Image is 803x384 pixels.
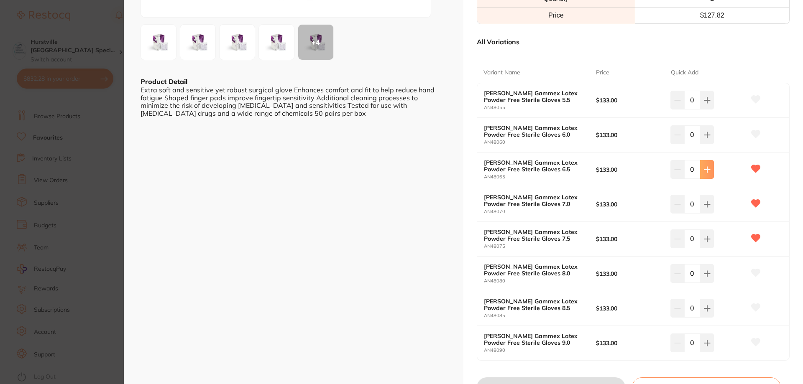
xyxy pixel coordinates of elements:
td: Price [477,7,635,23]
p: Quick Add [671,69,698,77]
p: Variant Name [483,69,520,77]
b: [PERSON_NAME] Gammex Latex Powder Free Sterile Gloves 6.0 [484,125,585,138]
small: AN48085 [484,313,596,318]
img: NzM [222,27,252,57]
small: AN48090 [484,348,596,353]
p: All Variations [477,38,519,46]
b: $133.00 [596,201,663,208]
small: AN48070 [484,209,596,214]
b: $133.00 [596,132,663,138]
b: [PERSON_NAME] Gammex Latex Powder Free Sterile Gloves 7.5 [484,229,585,242]
b: [PERSON_NAME] Gammex Latex Powder Free Sterile Gloves 9.0 [484,333,585,346]
b: [PERSON_NAME] Gammex Latex Powder Free Sterile Gloves 6.5 [484,159,585,173]
b: Product Detail [141,77,187,86]
b: $133.00 [596,340,663,346]
small: AN48060 [484,140,596,145]
b: [PERSON_NAME] Gammex Latex Powder Free Sterile Gloves 8.0 [484,263,585,277]
b: $133.00 [596,166,663,173]
img: NzE [143,27,174,57]
small: AN48080 [484,278,596,284]
small: AN48075 [484,244,596,249]
b: $133.00 [596,270,663,277]
small: AN48065 [484,174,596,180]
div: Extra soft and sensitive yet robust surgical glove Enhances comfort and fit to help reduce hand f... [141,86,447,117]
div: + 4 [298,25,333,60]
img: NzI [183,27,213,57]
b: $133.00 [596,305,663,312]
small: AN48055 [484,105,596,110]
b: [PERSON_NAME] Gammex Latex Powder Free Sterile Gloves 5.5 [484,90,585,103]
b: [PERSON_NAME] Gammex Latex Powder Free Sterile Gloves 7.0 [484,194,585,207]
b: $133.00 [596,97,663,104]
b: [PERSON_NAME] Gammex Latex Powder Free Sterile Gloves 8.5 [484,298,585,311]
img: NzQ [261,27,292,57]
b: $133.00 [596,236,663,242]
p: Price [596,69,609,77]
td: $ 127.82 [635,7,789,23]
button: +4 [298,24,334,60]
